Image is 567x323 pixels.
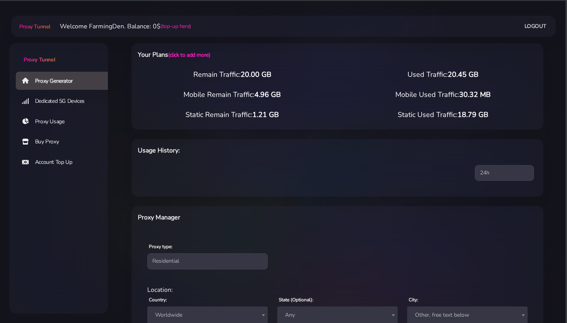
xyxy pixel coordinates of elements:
[337,69,548,80] div: Used Traffic:
[138,50,367,60] h6: Your Plans
[448,70,478,79] span: 20.45 GB
[16,153,114,171] a: Account Top Up
[522,278,557,313] iframe: Webchat Widget
[252,110,279,119] span: 1.21 GB
[50,22,191,31] li: Welcome FarmingDen. Balance: 0$
[19,23,50,30] span: Proxy Tunnel
[524,19,547,33] a: Logout
[18,20,50,33] a: Proxy Tunnel
[9,43,108,64] a: Proxy Tunnel
[138,145,367,156] h6: Usage History:
[282,310,393,321] span: Any
[279,296,313,303] label: State (Optional):
[161,22,191,30] a: (top-up here)
[337,110,548,120] div: Static Used Traffic:
[168,51,210,59] a: (click to add more)
[127,110,337,120] div: Static Remain Traffic:
[143,285,532,295] div: Location:
[152,310,263,321] span: Worldwide
[24,56,55,63] span: Proxy Tunnel
[16,92,114,110] a: Dedicated 5G Devices
[149,296,167,303] label: Country:
[458,110,488,119] span: 18.79 GB
[149,243,172,250] label: Proxy type:
[138,212,367,223] h6: Proxy Manager
[337,89,548,100] div: Mobile Used Traffic:
[241,70,271,79] span: 20.00 GB
[127,89,337,100] div: Mobile Remain Traffic:
[254,90,281,99] span: 4.96 GB
[16,113,114,131] a: Proxy Usage
[16,72,114,90] a: Proxy Generator
[412,310,523,321] span: Other, free text below
[127,69,337,80] div: Remain Traffic:
[409,296,418,303] label: City:
[459,90,491,99] span: 30.32 MB
[16,133,114,151] a: Buy Proxy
